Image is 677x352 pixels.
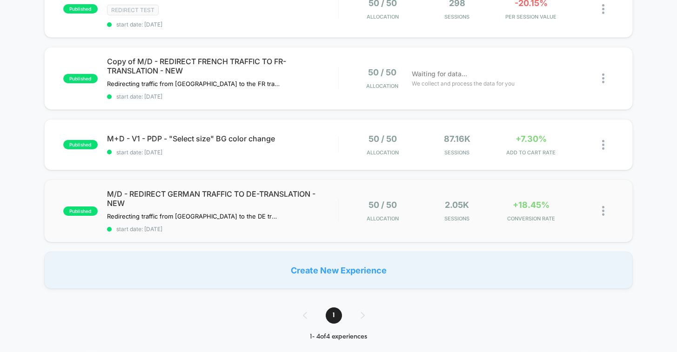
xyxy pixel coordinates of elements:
[412,69,467,79] span: Waiting for data...
[602,73,604,83] img: close
[294,333,383,341] div: 1 - 4 of 4 experiences
[63,140,98,149] span: published
[107,226,338,232] span: start date: [DATE]
[513,200,550,210] span: +18.45%
[63,74,98,83] span: published
[602,4,604,14] img: close
[107,80,280,87] span: Redirecting traffic from [GEOGRAPHIC_DATA] to the FR translation of the website.
[107,93,338,100] span: start date: [DATE]
[367,215,399,222] span: Allocation
[496,149,566,156] span: ADD TO CART RATE
[422,215,492,222] span: Sessions
[107,5,159,15] span: Redirect Test
[422,13,492,20] span: Sessions
[496,215,566,222] span: CONVERSION RATE
[444,134,470,144] span: 87.16k
[602,206,604,216] img: close
[422,149,492,156] span: Sessions
[366,83,398,89] span: Allocation
[369,200,397,210] span: 50 / 50
[107,134,338,143] span: M+D - V1 - PDP - "Select size" BG color change
[326,307,342,324] span: 1
[44,252,633,289] div: Create New Experience
[412,79,515,88] span: We collect and process the data for you
[107,57,338,75] span: Copy of M/D - REDIRECT FRENCH TRAFFIC TO FR-TRANSLATION - NEW
[369,134,397,144] span: 50 / 50
[516,134,547,144] span: +7.30%
[367,149,399,156] span: Allocation
[63,206,98,216] span: published
[107,213,280,220] span: Redirecting traffic from [GEOGRAPHIC_DATA] to the DE translation of the website.
[63,4,98,13] span: published
[107,189,338,208] span: M/D - REDIRECT GERMAN TRAFFIC TO DE-TRANSLATION - NEW
[368,67,396,77] span: 50 / 50
[107,21,338,28] span: start date: [DATE]
[445,200,469,210] span: 2.05k
[367,13,399,20] span: Allocation
[602,140,604,150] img: close
[107,149,338,156] span: start date: [DATE]
[496,13,566,20] span: PER SESSION VALUE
